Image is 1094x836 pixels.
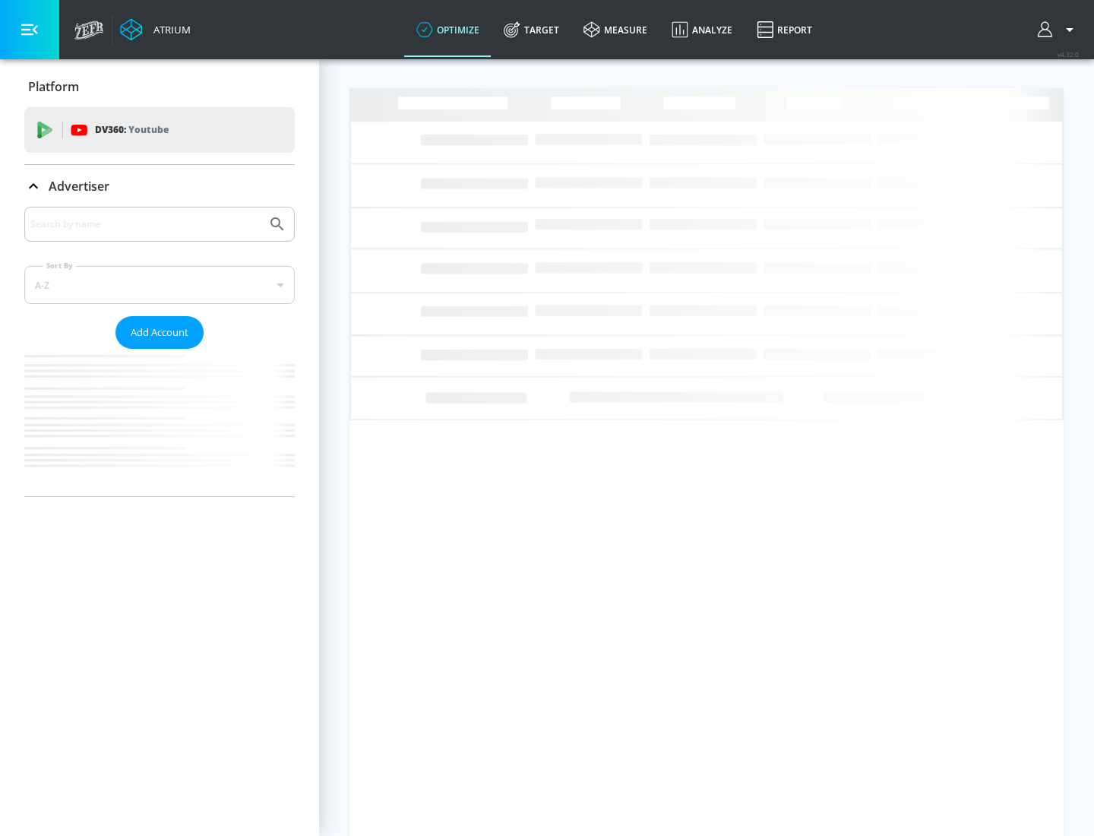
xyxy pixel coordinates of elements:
a: measure [571,2,659,57]
a: Analyze [659,2,745,57]
p: DV360: [95,122,169,138]
nav: list of Advertiser [24,349,295,496]
a: Atrium [120,18,191,41]
label: Sort By [43,261,76,271]
div: Advertiser [24,207,295,496]
div: DV360: Youtube [24,107,295,153]
p: Platform [28,78,79,95]
a: Report [745,2,824,57]
span: v 4.32.0 [1058,50,1079,59]
input: Search by name [30,214,261,234]
span: Add Account [131,324,188,341]
p: Advertiser [49,178,109,195]
button: Add Account [115,316,204,349]
a: optimize [404,2,492,57]
p: Youtube [128,122,169,138]
div: Atrium [147,23,191,36]
div: A-Z [24,266,295,304]
div: Platform [24,65,295,108]
a: Target [492,2,571,57]
div: Advertiser [24,165,295,207]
